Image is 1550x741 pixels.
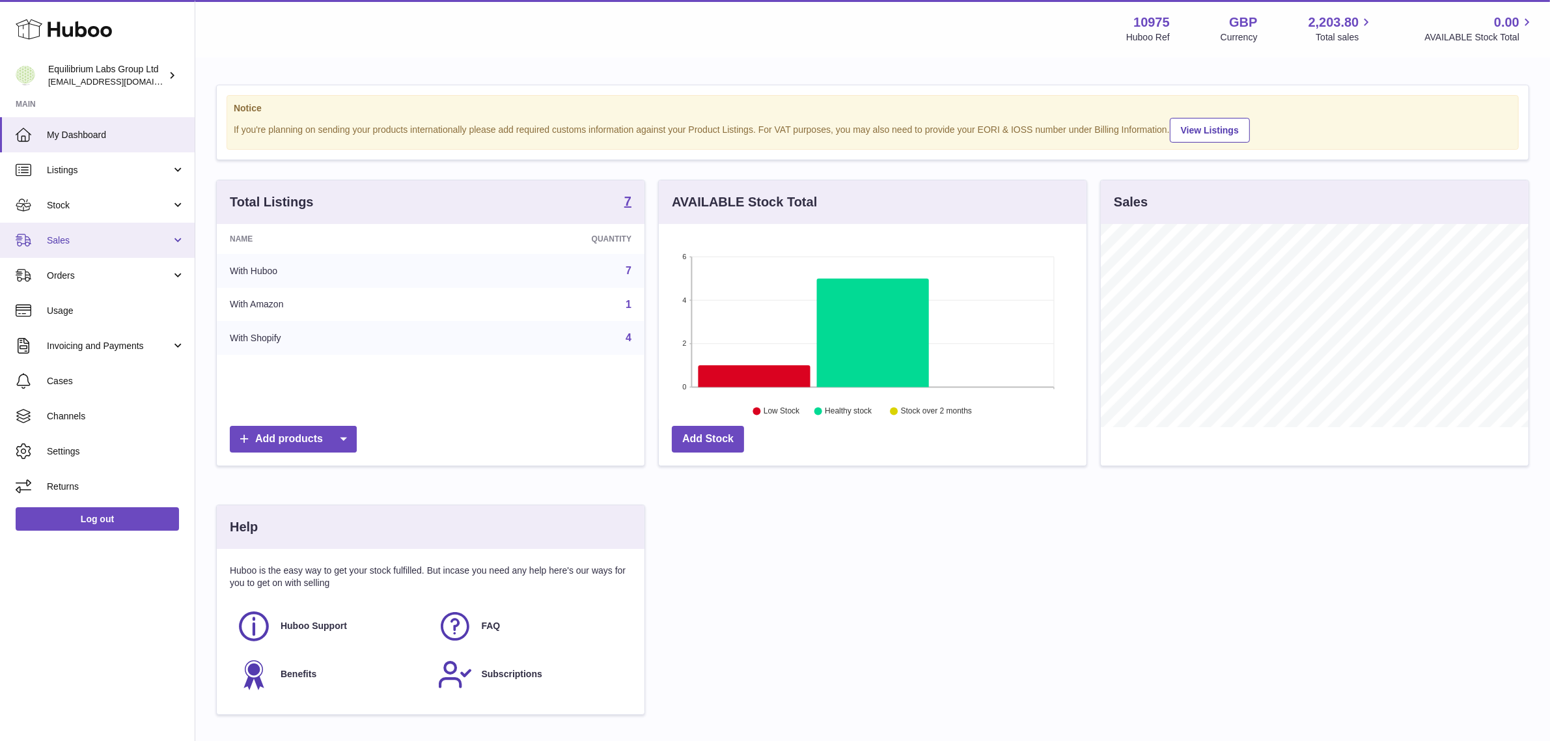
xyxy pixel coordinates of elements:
[482,668,542,680] span: Subscriptions
[437,609,626,644] a: FAQ
[281,668,316,680] span: Benefits
[1126,31,1170,44] div: Huboo Ref
[682,340,686,348] text: 2
[1308,14,1359,31] span: 2,203.80
[764,407,800,416] text: Low Stock
[682,296,686,304] text: 4
[626,265,631,276] a: 7
[1221,31,1258,44] div: Currency
[672,426,744,453] a: Add Stock
[825,407,872,416] text: Healthy stock
[47,481,185,493] span: Returns
[47,270,171,282] span: Orders
[626,332,631,343] a: 4
[234,102,1512,115] strong: Notice
[1308,14,1374,44] a: 2,203.80 Total sales
[482,620,501,632] span: FAQ
[48,63,165,88] div: Equilibrium Labs Group Ltd
[236,657,424,692] a: Benefits
[624,195,631,210] a: 7
[217,288,451,322] td: With Amazon
[626,299,631,310] a: 1
[1424,31,1534,44] span: AVAILABLE Stock Total
[1316,31,1374,44] span: Total sales
[47,129,185,141] span: My Dashboard
[230,426,357,453] a: Add products
[16,507,179,531] a: Log out
[234,116,1512,143] div: If you're planning on sending your products internationally please add required customs informati...
[16,66,35,85] img: internalAdmin-10975@internal.huboo.com
[217,254,451,288] td: With Huboo
[47,305,185,317] span: Usage
[230,193,314,211] h3: Total Listings
[47,375,185,387] span: Cases
[451,224,644,254] th: Quantity
[47,199,171,212] span: Stock
[47,164,171,176] span: Listings
[1494,14,1519,31] span: 0.00
[1229,14,1257,31] strong: GBP
[437,657,626,692] a: Subscriptions
[901,407,972,416] text: Stock over 2 months
[1424,14,1534,44] a: 0.00 AVAILABLE Stock Total
[230,518,258,536] h3: Help
[48,76,191,87] span: [EMAIL_ADDRESS][DOMAIN_NAME]
[1114,193,1148,211] h3: Sales
[47,410,185,423] span: Channels
[682,253,686,260] text: 6
[47,340,171,352] span: Invoicing and Payments
[1133,14,1170,31] strong: 10975
[672,193,817,211] h3: AVAILABLE Stock Total
[217,224,451,254] th: Name
[217,321,451,355] td: With Shopify
[281,620,347,632] span: Huboo Support
[47,445,185,458] span: Settings
[624,195,631,208] strong: 7
[230,565,631,589] p: Huboo is the easy way to get your stock fulfilled. But incase you need any help here's our ways f...
[47,234,171,247] span: Sales
[1170,118,1250,143] a: View Listings
[682,383,686,391] text: 0
[236,609,424,644] a: Huboo Support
